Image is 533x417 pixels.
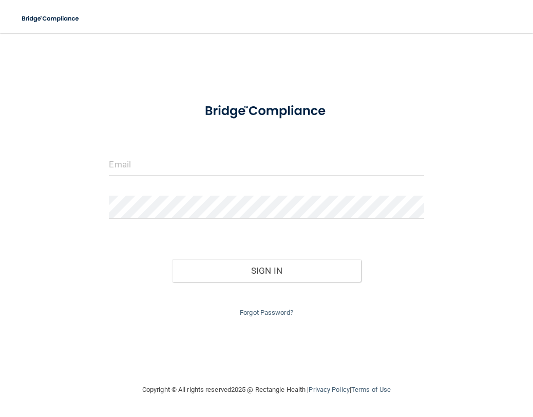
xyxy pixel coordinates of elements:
[79,373,454,406] div: Copyright © All rights reserved 2025 @ Rectangle Health | |
[172,259,361,282] button: Sign In
[351,386,391,393] a: Terms of Use
[15,8,86,29] img: bridge_compliance_login_screen.278c3ca4.svg
[192,94,341,128] img: bridge_compliance_login_screen.278c3ca4.svg
[240,309,293,316] a: Forgot Password?
[109,153,424,176] input: Email
[309,386,349,393] a: Privacy Policy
